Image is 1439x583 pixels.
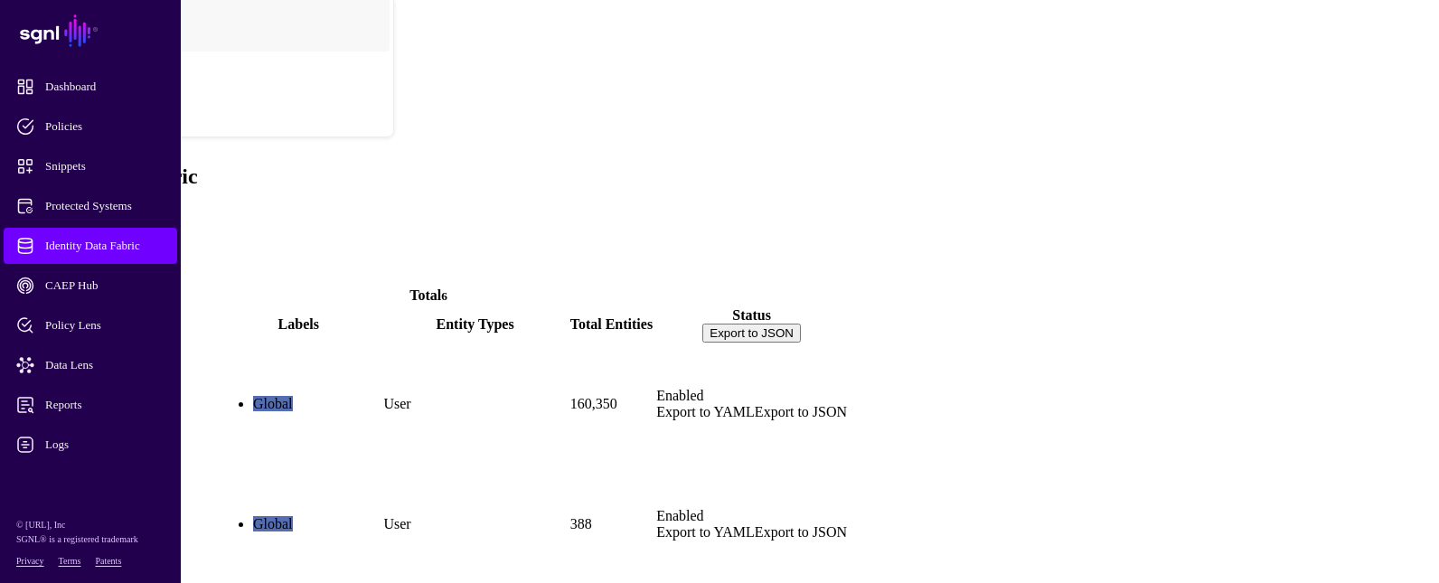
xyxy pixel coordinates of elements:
a: Reports [4,387,177,423]
span: Reports [16,396,193,414]
a: Admin [4,466,177,503]
a: POC [37,46,393,104]
a: SGNL [11,11,170,51]
div: Log out [37,109,393,123]
a: Export to YAML [656,404,755,419]
a: Export to JSON [755,404,847,419]
a: Logs [4,427,177,463]
span: Protected Systems [16,197,193,215]
a: Terms [59,556,81,566]
small: 6 [441,289,447,303]
span: Enabled [656,508,703,523]
a: Export to YAML [656,524,755,540]
div: Total Entities [570,316,653,333]
a: Privacy [16,556,44,566]
a: Protected Systems [4,188,177,224]
a: Export to JSON [755,524,847,540]
a: Patents [95,556,121,566]
a: Identity Data Fabric [4,228,177,264]
strong: Total [409,287,441,303]
span: Dashboard [16,78,193,96]
a: Policies [4,108,177,145]
span: Policy Lens [16,316,193,334]
span: Entity Types [437,316,514,332]
button: Export to JSON [702,324,801,343]
span: Enabled [656,388,703,403]
span: Global [253,516,293,531]
td: 160,350 [569,345,654,464]
p: © [URL], Inc [16,518,165,532]
a: Policy Lens [4,307,177,343]
span: Data Lens [16,356,193,374]
a: Data Lens [4,347,177,383]
a: Dashboard [4,69,177,105]
span: Policies [16,118,193,136]
h2: Identity Data Fabric [7,165,1432,189]
div: Labels [217,316,380,333]
td: User [382,465,567,583]
a: CAEP Hub [4,268,177,304]
span: CAEP Hub [16,277,193,295]
span: Identity Data Fabric [16,237,193,255]
td: User [382,345,567,464]
a: Snippets [4,148,177,184]
span: Global [253,396,293,411]
span: Logs [16,436,193,454]
div: Status [656,307,847,324]
td: 388 [569,465,654,583]
span: Snippets [16,157,193,175]
p: SGNL® is a registered trademark [16,532,165,547]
